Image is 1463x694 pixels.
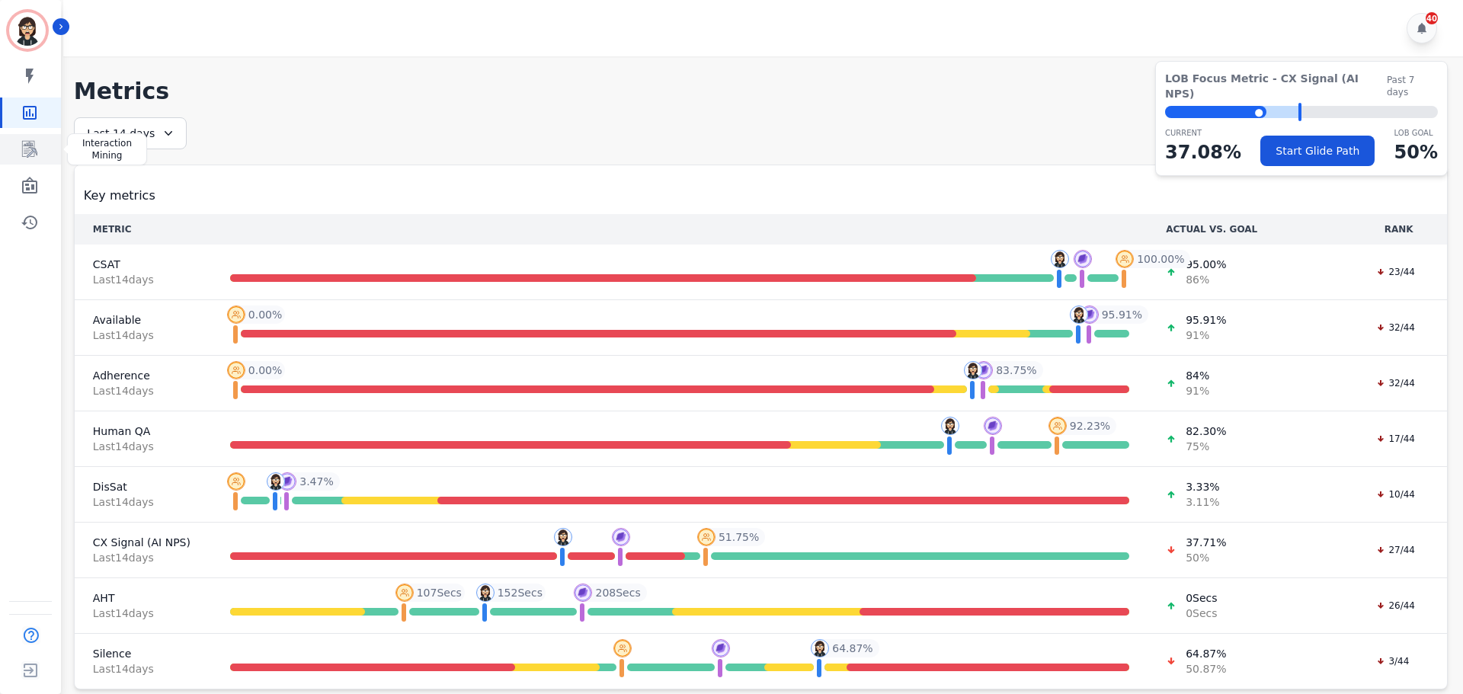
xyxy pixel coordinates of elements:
[93,439,194,454] span: Last 14 day s
[964,361,982,379] img: profile-pic
[93,550,194,565] span: Last 14 day s
[1186,590,1217,606] span: 0 Secs
[93,661,194,676] span: Last 14 day s
[1165,71,1387,101] span: LOB Focus Metric - CX Signal (AI NPS)
[1186,368,1209,383] span: 84 %
[1186,312,1226,328] span: 95.91 %
[93,535,194,550] span: CX Signal (AI NPS)
[75,214,212,245] th: METRIC
[1070,418,1110,433] span: 92.23 %
[595,585,640,600] span: 208 Secs
[1074,250,1092,268] img: profile-pic
[74,117,187,149] div: Last 14 days
[1186,535,1226,550] span: 37.71 %
[93,383,194,398] span: Last 14 day s
[93,494,194,510] span: Last 14 day s
[1186,606,1217,621] span: 0 Secs
[1165,106,1266,118] div: ⬤
[248,307,282,322] span: 0.00 %
[1186,661,1226,676] span: 50.87 %
[1369,431,1423,446] div: 17/44
[9,12,46,49] img: Bordered avatar
[93,272,194,287] span: Last 14 day s
[1186,257,1226,272] span: 95.00 %
[1165,127,1241,139] p: CURRENT
[811,639,829,657] img: profile-pic
[613,639,632,657] img: profile-pic
[1387,74,1438,98] span: Past 7 days
[299,474,333,489] span: 3.47 %
[1426,12,1438,24] div: 40
[1116,250,1134,268] img: profile-pic
[74,78,1448,105] h1: Metrics
[227,305,245,324] img: profile-pic
[1369,542,1423,558] div: 27/44
[1051,250,1069,268] img: profile-pic
[697,528,715,546] img: profile-pic
[1369,598,1423,613] div: 26/44
[93,312,194,328] span: Available
[248,363,282,378] span: 0.00 %
[1394,139,1438,166] p: 50 %
[1048,417,1067,435] img: profile-pic
[227,472,245,491] img: profile-pic
[395,584,414,602] img: profile-pic
[1070,305,1088,324] img: profile-pic
[278,472,296,491] img: profile-pic
[1394,127,1438,139] p: LOB Goal
[227,361,245,379] img: profile-pic
[612,528,630,546] img: profile-pic
[1186,550,1226,565] span: 50 %
[719,529,759,545] span: 51.75 %
[1369,320,1423,335] div: 32/44
[1186,328,1226,343] span: 91 %
[1260,136,1375,166] button: Start Glide Path
[1186,424,1226,439] span: 82.30 %
[93,328,194,343] span: Last 14 day s
[1186,646,1226,661] span: 64.87 %
[93,368,194,383] span: Adherence
[417,585,462,600] span: 107 Secs
[93,646,194,661] span: Silence
[1369,487,1423,502] div: 10/44
[1186,479,1219,494] span: 3.33 %
[93,424,194,439] span: Human QA
[975,361,993,379] img: profile-pic
[1137,251,1184,267] span: 100.00 %
[554,528,572,546] img: profile-pic
[1369,376,1423,391] div: 32/44
[984,417,1002,435] img: profile-pic
[1080,305,1099,324] img: profile-pic
[1165,139,1241,166] p: 37.08 %
[712,639,730,657] img: profile-pic
[941,417,959,435] img: profile-pic
[84,187,155,205] span: Key metrics
[498,585,543,600] span: 152 Secs
[1369,264,1423,280] div: 23/44
[1350,214,1447,245] th: RANK
[1186,272,1226,287] span: 86 %
[1102,307,1142,322] span: 95.91 %
[1186,439,1226,454] span: 75 %
[1186,383,1209,398] span: 91 %
[93,479,194,494] span: DisSat
[1186,494,1219,510] span: 3.11 %
[996,363,1036,378] span: 83.75 %
[476,584,495,602] img: profile-pic
[267,472,285,491] img: profile-pic
[93,590,194,606] span: AHT
[1148,214,1350,245] th: ACTUAL VS. GOAL
[93,257,194,272] span: CSAT
[1369,654,1417,669] div: 3/44
[93,606,194,621] span: Last 14 day s
[574,584,592,602] img: profile-pic
[832,641,872,656] span: 64.87 %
